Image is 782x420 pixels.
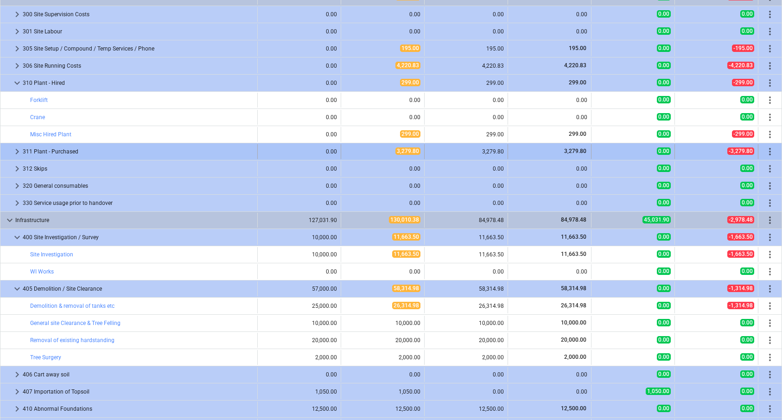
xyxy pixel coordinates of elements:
[261,200,337,206] div: 0.00
[12,283,23,294] span: keyboard_arrow_down
[23,58,254,73] div: 306 Site Running Costs
[261,337,337,344] div: 20,000.00
[568,79,587,86] span: 299.00
[345,11,420,18] div: 0.00
[657,353,671,361] span: 0.00
[764,77,776,89] span: More actions
[12,197,23,209] span: keyboard_arrow_right
[30,320,121,326] a: General site Clearance & Tree Felling
[512,11,587,18] div: 0.00
[392,250,420,258] span: 11,663.50
[345,97,420,103] div: 0.00
[736,375,782,420] iframe: Chat Widget
[740,319,754,326] span: 0.00
[261,165,337,172] div: 0.00
[657,199,671,206] span: 0.00
[400,130,420,138] span: 299.00
[428,234,504,241] div: 11,663.50
[512,114,587,121] div: 0.00
[568,131,587,137] span: 299.00
[261,406,337,412] div: 12,500.00
[12,43,23,54] span: keyboard_arrow_right
[30,337,114,344] a: Removal of existing hardstanding
[560,405,587,412] span: 12,500.00
[740,27,754,35] span: 0.00
[23,401,254,416] div: 410 Abnormal Foundations
[428,148,504,155] div: 3,279.80
[392,233,420,241] span: 11,663.50
[23,178,254,193] div: 320 General consumables
[568,45,587,51] span: 195.00
[30,268,54,275] a: WI Works
[657,27,671,35] span: 0.00
[657,182,671,189] span: 0.00
[395,147,420,155] span: 3,279.80
[23,144,254,159] div: 311 Plant - Purchased
[642,216,671,223] span: 45,031.90
[428,45,504,52] div: 195.00
[23,230,254,245] div: 400 Site Investigation / Survey
[30,131,71,138] a: Misc Hired Plant
[764,318,776,329] span: More actions
[389,216,420,223] span: 130,010.38
[23,367,254,382] div: 406 Cart away soil
[261,114,337,121] div: 0.00
[727,302,754,309] span: -1,314.98
[764,26,776,37] span: More actions
[732,130,754,138] span: -299.00
[428,11,504,18] div: 0.00
[727,285,754,292] span: -1,314.98
[764,215,776,226] span: More actions
[657,113,671,121] span: 0.00
[392,285,420,292] span: 58,314.98
[740,10,754,18] span: 0.00
[12,26,23,37] span: keyboard_arrow_right
[428,337,504,344] div: 20,000.00
[428,217,504,223] div: 84,978.48
[12,403,23,414] span: keyboard_arrow_right
[428,286,504,292] div: 58,314.98
[395,62,420,69] span: 4,220.83
[740,165,754,172] span: 0.00
[732,45,754,52] span: -195.00
[512,371,587,378] div: 0.00
[428,268,504,275] div: 0.00
[560,251,587,257] span: 11,663.50
[560,302,587,309] span: 26,314.98
[428,28,504,35] div: 0.00
[764,197,776,209] span: More actions
[740,353,754,361] span: 0.00
[727,147,754,155] span: -3,279.80
[657,147,671,155] span: 0.00
[12,77,23,89] span: keyboard_arrow_down
[764,352,776,363] span: More actions
[560,285,587,292] span: 58,314.98
[512,268,587,275] div: 0.00
[657,336,671,344] span: 0.00
[345,200,420,206] div: 0.00
[428,97,504,103] div: 0.00
[23,7,254,22] div: 300 Site Supervision Costs
[657,96,671,103] span: 0.00
[261,97,337,103] div: 0.00
[560,319,587,326] span: 10,000.00
[428,320,504,326] div: 10,000.00
[345,388,420,395] div: 1,050.00
[261,28,337,35] div: 0.00
[764,43,776,54] span: More actions
[646,388,671,395] span: 1,050.00
[261,183,337,189] div: 0.00
[764,60,776,71] span: More actions
[657,370,671,378] span: 0.00
[657,45,671,52] span: 0.00
[764,283,776,294] span: More actions
[30,251,73,258] a: Site Investigation
[261,63,337,69] div: 0.00
[428,303,504,309] div: 26,314.98
[261,320,337,326] div: 10,000.00
[12,60,23,71] span: keyboard_arrow_right
[560,216,587,223] span: 84,978.48
[345,371,420,378] div: 0.00
[400,79,420,86] span: 299.00
[764,112,776,123] span: More actions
